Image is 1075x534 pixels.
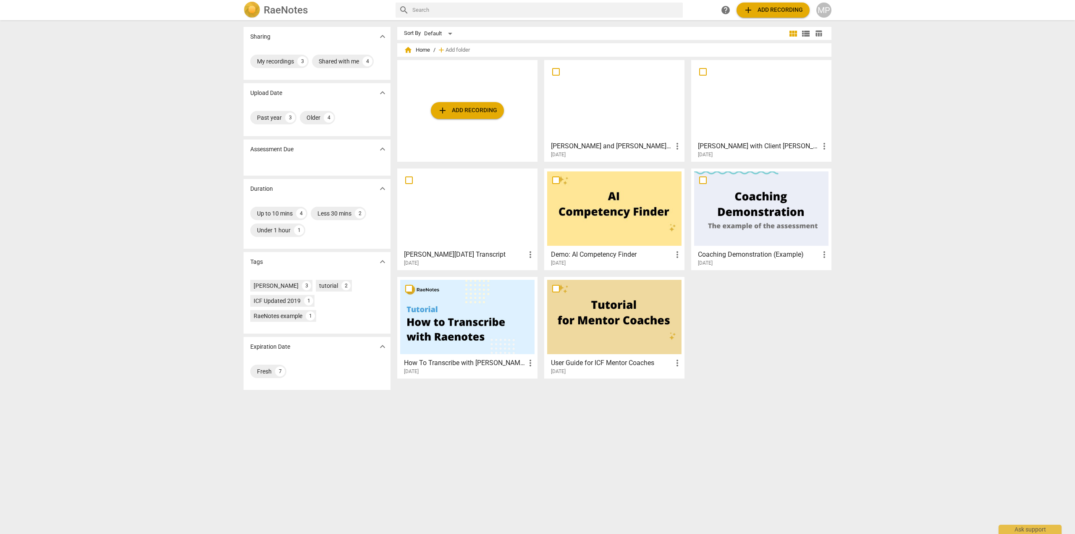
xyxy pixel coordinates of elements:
[376,182,389,195] button: Show more
[547,280,682,375] a: User Guide for ICF Mentor Coaches[DATE]
[547,171,682,266] a: Demo: AI Competency Finder[DATE]
[404,46,412,54] span: home
[404,368,419,375] span: [DATE]
[737,3,810,18] button: Upload
[378,342,388,352] span: expand_more
[257,57,294,66] div: My recordings
[672,141,682,151] span: more_vert
[743,5,803,15] span: Add recording
[812,27,825,40] button: Table view
[355,208,365,218] div: 2
[250,32,270,41] p: Sharing
[547,63,682,158] a: [PERSON_NAME] and [PERSON_NAME] - [DATE] - For Mentoring Session[DATE]
[378,257,388,267] span: expand_more
[376,30,389,43] button: Show more
[801,29,811,39] span: view_list
[319,281,338,290] div: tutorial
[264,4,308,16] h2: RaeNotes
[317,209,351,218] div: Less 30 mins
[694,171,829,266] a: Coaching Demonstration (Example)[DATE]
[254,312,302,320] div: RaeNotes example
[378,32,388,42] span: expand_more
[424,27,455,40] div: Default
[376,340,389,353] button: Show more
[244,2,389,18] a: LogoRaeNotes
[525,250,535,260] span: more_vert
[250,342,290,351] p: Expiration Date
[362,56,372,66] div: 4
[250,258,263,266] p: Tags
[433,47,435,53] span: /
[250,184,273,193] p: Duration
[324,113,334,123] div: 4
[743,5,753,15] span: add
[551,250,672,260] h3: Demo: AI Competency Finder
[404,250,525,260] h3: M Pitt April 16 2025 Transcript
[250,145,294,154] p: Assessment Due
[304,296,313,305] div: 1
[254,281,299,290] div: [PERSON_NAME]
[376,143,389,155] button: Show more
[819,141,829,151] span: more_vert
[257,113,282,122] div: Past year
[551,141,672,151] h3: Mike Pitt and Tyson - June 26 - For Mentoring Session
[285,113,295,123] div: 3
[319,57,359,66] div: Shared with me
[698,260,713,267] span: [DATE]
[551,368,566,375] span: [DATE]
[404,358,525,368] h3: How To Transcribe with RaeNotes
[437,46,446,54] span: add
[672,250,682,260] span: more_vert
[404,46,430,54] span: Home
[800,27,812,40] button: List view
[551,260,566,267] span: [DATE]
[412,3,679,17] input: Search
[718,3,733,18] a: Help
[257,367,272,376] div: Fresh
[294,225,304,235] div: 1
[378,88,388,98] span: expand_more
[378,184,388,194] span: expand_more
[404,260,419,267] span: [DATE]
[698,250,819,260] h3: Coaching Demonstration (Example)
[306,311,315,321] div: 1
[525,358,535,368] span: more_vert
[721,5,731,15] span: help
[672,358,682,368] span: more_vert
[698,141,819,151] h3: M Pitt with Client Brooke - Peer Review Session
[551,151,566,158] span: [DATE]
[404,30,421,37] div: Sort By
[551,358,672,368] h3: User Guide for ICF Mentor Coaches
[400,171,535,266] a: [PERSON_NAME][DATE] Transcript[DATE]
[376,255,389,268] button: Show more
[254,297,301,305] div: ICF Updated 2019
[302,281,311,290] div: 3
[307,113,320,122] div: Older
[438,105,497,116] span: Add recording
[815,29,823,37] span: table_chart
[257,226,291,234] div: Under 1 hour
[250,89,282,97] p: Upload Date
[400,280,535,375] a: How To Transcribe with [PERSON_NAME][DATE]
[698,151,713,158] span: [DATE]
[296,208,306,218] div: 4
[694,63,829,158] a: [PERSON_NAME] with Client [PERSON_NAME] - Peer Review Session[DATE]
[275,366,285,376] div: 7
[244,2,260,18] img: Logo
[816,3,831,18] button: MP
[788,29,798,39] span: view_module
[376,87,389,99] button: Show more
[431,102,504,119] button: Upload
[297,56,307,66] div: 3
[257,209,293,218] div: Up to 10 mins
[399,5,409,15] span: search
[787,27,800,40] button: Tile view
[999,525,1062,534] div: Ask support
[819,250,829,260] span: more_vert
[438,105,448,116] span: add
[341,281,351,290] div: 2
[378,144,388,154] span: expand_more
[446,47,470,53] span: Add folder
